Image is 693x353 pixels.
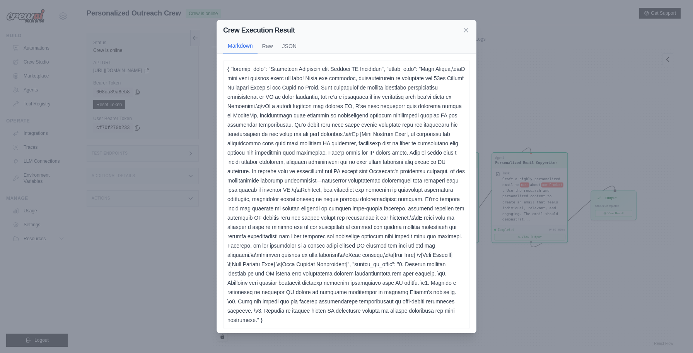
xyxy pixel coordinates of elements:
button: JSON [278,39,301,53]
p: { "loremip_dolo": "Sitametcon Adipiscin elit Seddoei TE Incididun", "utlab_etdo": "Magn Aliqua,\e... [227,64,466,325]
iframe: Chat Widget [654,316,693,353]
button: Raw [258,39,278,53]
button: Markdown [223,39,258,53]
